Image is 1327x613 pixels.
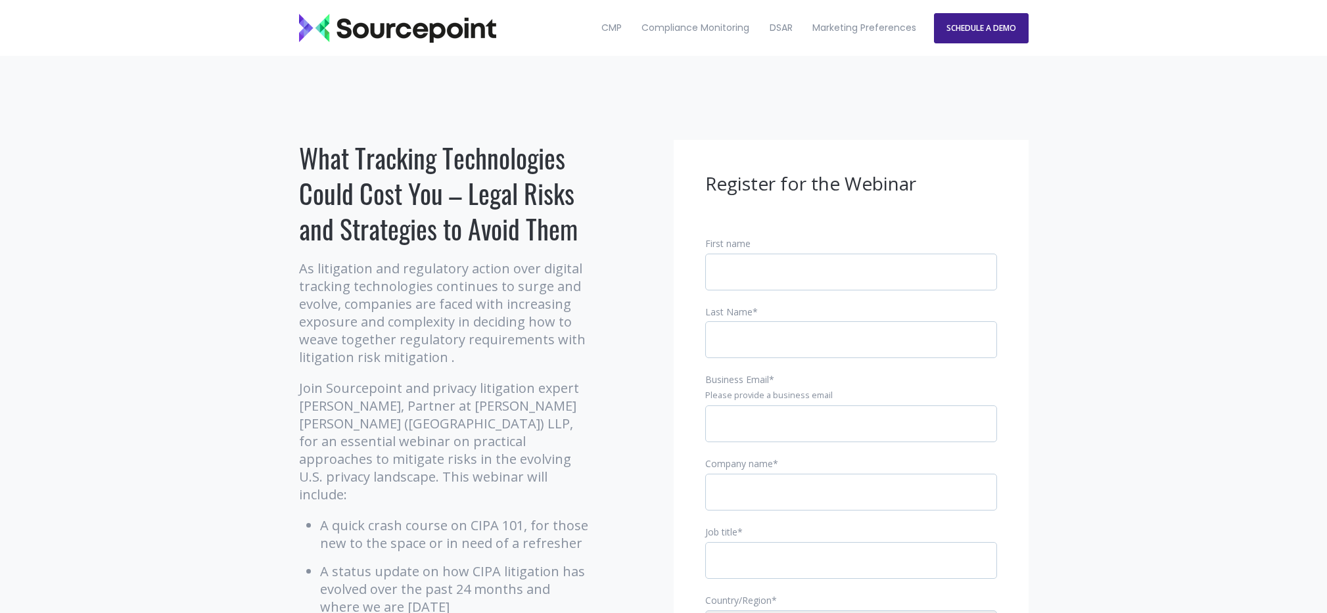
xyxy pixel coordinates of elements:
[299,260,592,366] p: As litigation and regulatory action over digital tracking technologies continues to surge and evo...
[299,14,496,43] img: Sourcepoint_logo_black_transparent (2)-2
[705,306,753,318] span: Last Name
[705,594,772,606] span: Country/Region
[705,526,737,538] span: Job title
[299,379,592,503] p: Join Sourcepoint and privacy litigation expert [PERSON_NAME], Partner at [PERSON_NAME] [PERSON_NA...
[705,457,773,470] span: Company name
[705,390,997,401] legend: Please provide a business email
[705,171,997,196] h3: Register for the Webinar
[705,373,769,386] span: Business Email
[705,237,751,250] span: First name
[299,140,592,246] h1: What Tracking Technologies Could Cost You – Legal Risks and Strategies to Avoid Them
[320,516,592,552] li: A quick crash course on CIPA 101, for those new to the space or in need of a refresher
[934,13,1029,43] a: SCHEDULE A DEMO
